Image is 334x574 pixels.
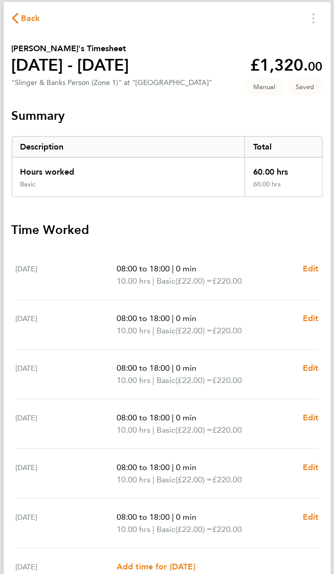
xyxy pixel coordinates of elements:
span: 08:00 to 18:00 [117,462,170,472]
button: Timesheets Menu [304,10,323,26]
span: | [152,524,154,534]
span: 08:00 to 18:00 [117,413,170,422]
span: 08:00 to 18:00 [117,363,170,373]
span: 08:00 to 18:00 [117,512,170,522]
span: 08:00 to 18:00 [117,313,170,323]
span: | [172,413,174,422]
span: 10.00 hrs [117,425,150,435]
app-decimal: £1,320. [251,55,323,75]
span: | [172,313,174,323]
span: 0 min [176,462,196,472]
span: £220.00 [212,326,242,335]
span: Edit [303,363,319,373]
span: 10.00 hrs [117,276,150,286]
span: | [172,512,174,522]
span: (£22.00) = [175,326,212,335]
span: 10.00 hrs [117,326,150,335]
span: This timesheet is Saved. [288,78,323,95]
div: [DATE] [16,263,117,287]
span: This timesheet was manually created. [246,78,284,95]
span: £220.00 [212,425,242,435]
span: (£22.00) = [175,524,212,534]
span: £220.00 [212,375,242,385]
h2: [PERSON_NAME]'s Timesheet [12,42,129,55]
span: Basic [157,523,175,536]
span: | [172,462,174,472]
div: 60.00 hrs [244,158,322,180]
span: | [152,425,154,435]
span: | [172,363,174,373]
div: [DATE] [16,461,117,486]
span: 10.00 hrs [117,475,150,484]
div: Summary [12,136,323,197]
span: | [152,475,154,484]
button: Back [12,12,40,25]
span: (£22.00) = [175,425,212,435]
a: Edit [303,511,319,523]
div: [DATE] [16,561,117,573]
span: (£22.00) = [175,475,212,484]
span: Basic [157,325,175,337]
span: Edit [303,512,319,522]
span: | [172,264,174,273]
div: Description [12,137,245,157]
a: Edit [303,312,319,325]
span: £220.00 [212,475,242,484]
a: Edit [303,263,319,275]
span: 0 min [176,413,196,422]
h3: Summary [12,108,323,124]
span: 0 min [176,313,196,323]
div: [DATE] [16,511,117,536]
span: 0 min [176,264,196,273]
span: | [152,375,154,385]
h1: [DATE] - [DATE] [12,55,129,75]
span: 08:00 to 18:00 [117,264,170,273]
span: Basic [157,374,175,387]
h3: Time Worked [12,222,323,238]
span: Edit [303,313,319,323]
span: 00 [308,59,323,74]
a: Edit [303,461,319,474]
span: 10.00 hrs [117,524,150,534]
span: Edit [303,264,319,273]
div: [DATE] [16,412,117,436]
span: | [152,276,154,286]
span: | [152,326,154,335]
span: £220.00 [212,524,242,534]
span: (£22.00) = [175,375,212,385]
span: Add time for [DATE] [117,562,195,571]
span: 0 min [176,363,196,373]
a: Edit [303,362,319,374]
span: Basic [157,424,175,436]
span: 10.00 hrs [117,375,150,385]
span: Basic [157,474,175,486]
a: Edit [303,412,319,424]
div: 60.00 hrs [244,180,322,197]
span: (£22.00) = [175,276,212,286]
div: Hours worked [12,158,245,180]
span: Edit [303,462,319,472]
span: £220.00 [212,276,242,286]
div: [DATE] [16,312,117,337]
div: Basic [20,180,36,188]
div: Total [244,137,322,157]
div: [DATE] [16,362,117,387]
div: "Slinger & Banks Person (Zone 1)" at "[GEOGRAPHIC_DATA]" [12,78,213,87]
span: Back [21,12,40,25]
span: 0 min [176,512,196,522]
span: Basic [157,275,175,287]
span: Edit [303,413,319,422]
a: Add time for [DATE] [117,561,195,573]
